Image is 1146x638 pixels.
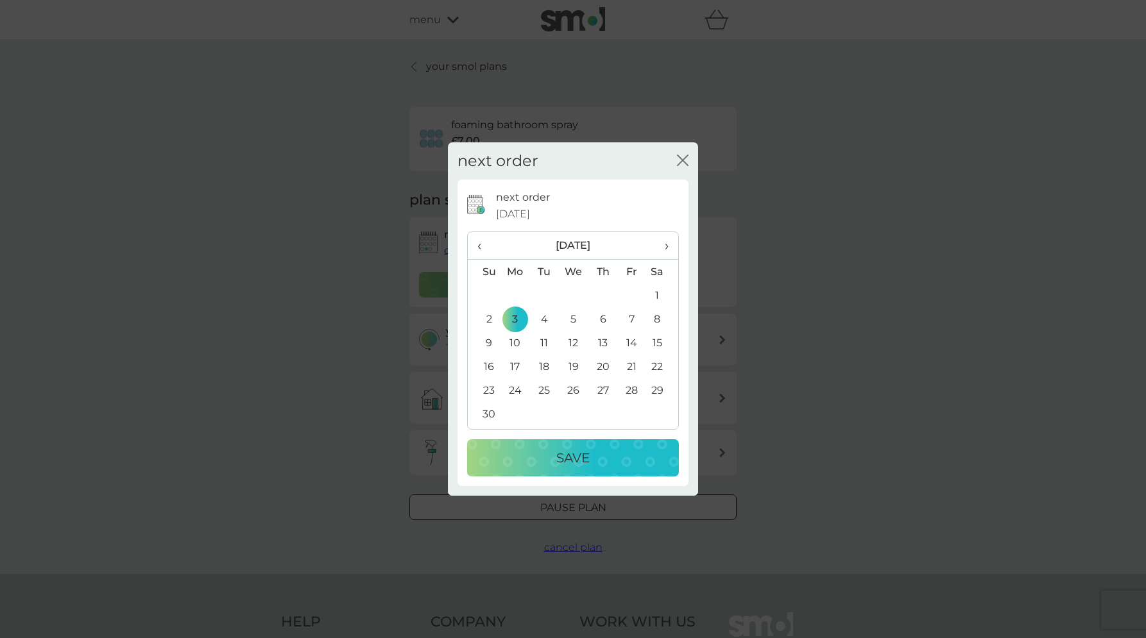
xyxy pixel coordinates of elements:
td: 28 [617,378,646,402]
th: We [559,260,588,284]
td: 24 [500,378,530,402]
p: next order [496,189,550,206]
p: Save [556,448,590,468]
td: 29 [646,378,678,402]
td: 5 [559,307,588,331]
td: 30 [468,402,500,426]
td: 7 [617,307,646,331]
th: [DATE] [500,232,646,260]
h2: next order [458,152,538,171]
th: Fr [617,260,646,284]
th: Su [468,260,500,284]
td: 8 [646,307,678,331]
td: 16 [468,355,500,378]
td: 4 [530,307,559,331]
th: Sa [646,260,678,284]
td: 6 [588,307,617,331]
td: 10 [500,331,530,355]
button: close [677,155,688,168]
td: 21 [617,355,646,378]
td: 19 [559,355,588,378]
td: 1 [646,283,678,307]
td: 23 [468,378,500,402]
td: 26 [559,378,588,402]
th: Tu [530,260,559,284]
button: Save [467,439,679,476]
th: Th [588,260,617,284]
td: 15 [646,331,678,355]
td: 2 [468,307,500,331]
td: 22 [646,355,678,378]
span: [DATE] [496,206,530,222]
td: 12 [559,331,588,355]
td: 17 [500,355,530,378]
td: 3 [500,307,530,331]
td: 13 [588,331,617,355]
td: 27 [588,378,617,402]
span: ‹ [477,232,491,259]
td: 25 [530,378,559,402]
td: 9 [468,331,500,355]
span: › [656,232,669,259]
td: 14 [617,331,646,355]
td: 18 [530,355,559,378]
td: 20 [588,355,617,378]
td: 11 [530,331,559,355]
th: Mo [500,260,530,284]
